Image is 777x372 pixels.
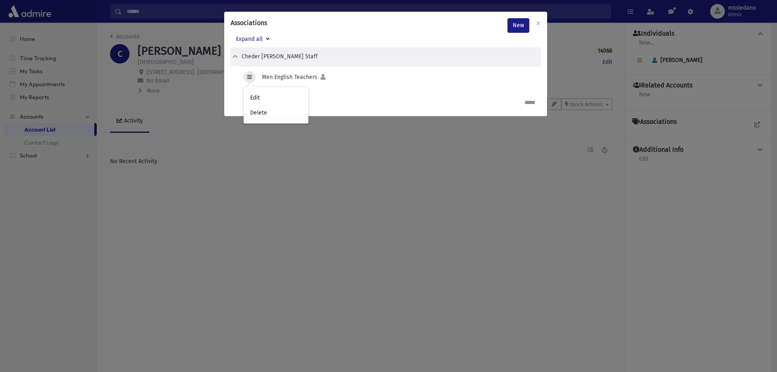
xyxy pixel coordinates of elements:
[244,90,308,105] a: Edit
[529,12,547,34] button: Close
[231,52,534,61] button: Cheder [PERSON_NAME] Staff
[231,33,275,47] button: Expand all
[231,18,267,28] h6: Associations
[244,105,308,120] a: Delete
[242,52,318,61] div: Cheder [PERSON_NAME] Staff
[262,73,317,81] div: Men English Teachers
[536,17,541,29] span: ×
[507,18,529,33] a: New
